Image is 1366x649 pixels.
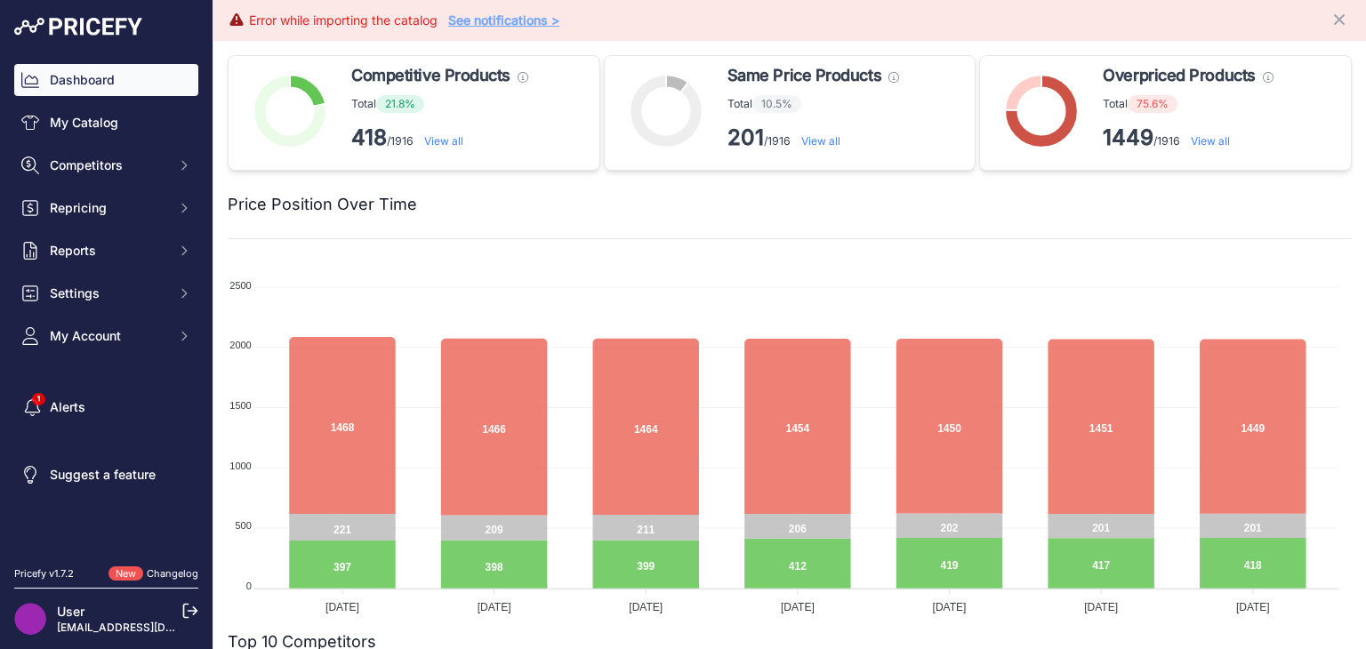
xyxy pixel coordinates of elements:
tspan: [DATE] [1236,600,1270,613]
p: Total [727,95,899,113]
span: Competitors [50,156,166,174]
p: /1916 [727,124,899,152]
span: New [108,566,143,581]
tspan: 2000 [229,340,251,350]
div: Pricefy v1.7.2 [14,566,74,581]
h2: Price Position Over Time [228,192,417,217]
nav: Sidebar [14,64,198,545]
tspan: 0 [246,581,252,591]
tspan: 2500 [229,279,251,290]
strong: 1449 [1103,124,1153,150]
a: View all [801,134,840,148]
a: Changelog [147,567,198,580]
span: Same Price Products [727,63,881,88]
span: 10.5% [752,95,801,113]
tspan: [DATE] [629,600,663,613]
a: See notifications > [448,12,559,28]
tspan: [DATE] [1084,600,1118,613]
a: View all [1191,134,1230,148]
span: 21.8% [376,95,424,113]
p: /1916 [1103,124,1273,152]
a: View all [424,134,463,148]
span: Repricing [50,199,166,217]
span: Reports [50,242,166,260]
a: Suggest a feature [14,459,198,491]
p: /1916 [351,124,528,152]
p: Total [1103,95,1273,113]
button: Reports [14,235,198,267]
a: [EMAIL_ADDRESS][DOMAIN_NAME] [57,621,243,634]
a: Dashboard [14,64,198,96]
tspan: [DATE] [325,600,359,613]
span: Settings [50,284,166,302]
p: Total [351,95,528,113]
tspan: [DATE] [478,600,511,613]
button: Settings [14,277,198,309]
button: My Account [14,320,198,352]
span: Overpriced Products [1103,63,1255,88]
button: Close [1330,7,1352,28]
div: Error while importing the catalog [249,12,438,29]
img: Pricefy Logo [14,18,142,36]
strong: 201 [727,124,764,150]
button: Repricing [14,192,198,224]
span: My Account [50,327,166,345]
tspan: 500 [235,520,251,531]
a: User [57,604,84,619]
tspan: 1000 [229,460,251,470]
span: Competitive Products [351,63,510,88]
strong: 418 [351,124,387,150]
tspan: [DATE] [781,600,815,613]
a: Alerts [14,391,198,423]
tspan: 1500 [229,400,251,411]
a: My Catalog [14,107,198,139]
tspan: [DATE] [933,600,967,613]
span: 75.6% [1128,95,1177,113]
button: Competitors [14,149,198,181]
